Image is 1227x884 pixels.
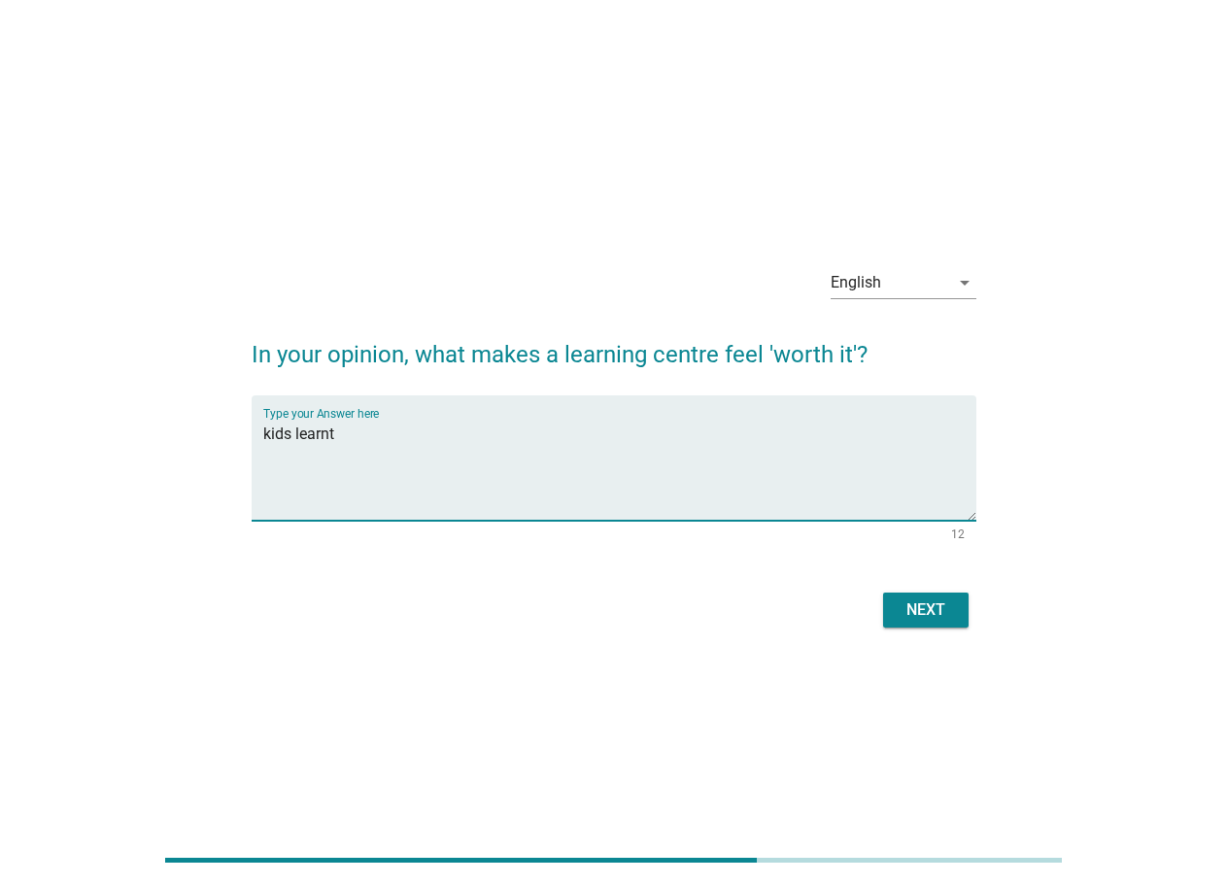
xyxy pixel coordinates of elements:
textarea: Type your Answer here [263,419,976,521]
button: Next [883,593,969,628]
div: Next [899,598,953,622]
div: English [831,274,881,291]
i: arrow_drop_down [953,271,976,294]
div: 12 [951,528,965,540]
h2: In your opinion, what makes a learning centre feel 'worth it'? [252,318,976,372]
